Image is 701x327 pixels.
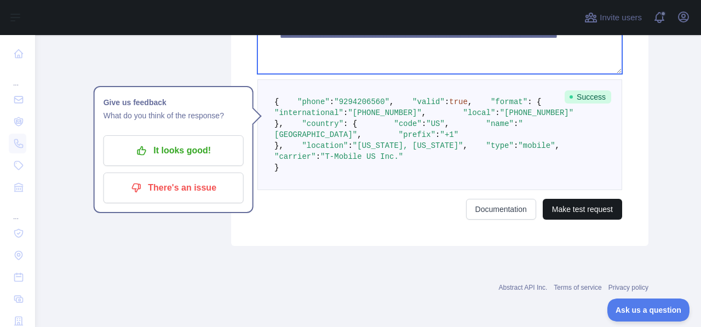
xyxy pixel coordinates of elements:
span: : { [527,97,541,106]
span: Success [565,90,611,104]
span: "international" [274,108,343,117]
span: , [389,97,394,106]
span: }, [274,119,284,128]
button: There's an issue [104,173,244,203]
span: : [495,108,499,117]
span: "[US_STATE], [US_STATE]" [353,141,463,150]
span: "local" [463,108,495,117]
span: "[PHONE_NUMBER]" [500,108,573,117]
a: Documentation [466,199,536,220]
span: : [435,130,440,139]
button: It looks good! [104,135,244,166]
span: "mobile" [518,141,555,150]
span: "phone" [297,97,330,106]
span: : [445,97,449,106]
span: "+1" [440,130,458,139]
span: "country" [302,119,343,128]
span: , [445,119,449,128]
span: "US" [426,119,445,128]
div: ... [9,199,26,221]
span: , [463,141,467,150]
span: : [330,97,334,106]
span: "name" [486,119,514,128]
span: "location" [302,141,348,150]
button: Make test request [543,199,622,220]
span: "carrier" [274,152,316,161]
div: ... [9,66,26,88]
span: : [422,119,426,128]
span: "[PHONE_NUMBER]" [348,108,421,117]
span: "code" [394,119,421,128]
span: : { [343,119,357,128]
span: } [274,163,279,172]
span: : [514,119,518,128]
p: There's an issue [112,179,235,197]
span: true [449,97,468,106]
button: Invite users [582,9,644,26]
span: "type" [486,141,514,150]
span: "prefix" [399,130,435,139]
span: , [555,141,560,150]
p: What do you think of the response? [104,109,244,122]
a: Terms of service [554,284,601,291]
h1: Give us feedback [104,96,244,109]
span: : [316,152,320,161]
span: }, [274,141,284,150]
span: { [274,97,279,106]
span: , [357,130,361,139]
span: , [422,108,426,117]
span: "T-Mobile US Inc." [320,152,403,161]
span: "9294206560" [334,97,389,106]
iframe: Toggle Customer Support [607,299,690,322]
span: : [343,108,348,117]
p: It looks good! [112,141,235,160]
span: : [348,141,352,150]
span: "valid" [412,97,445,106]
span: , [468,97,472,106]
span: : [514,141,518,150]
a: Abstract API Inc. [499,284,548,291]
span: "format" [491,97,527,106]
a: Privacy policy [608,284,648,291]
span: Invite users [600,12,642,24]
